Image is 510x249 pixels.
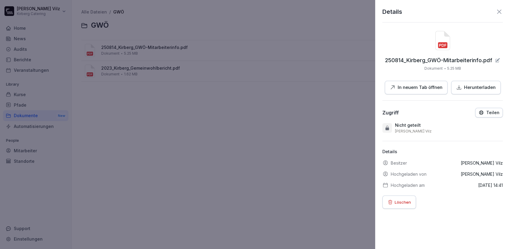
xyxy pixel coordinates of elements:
button: In neuem Tab öffnen [385,81,448,94]
p: 5.25 MB [447,66,461,71]
p: Dokument [424,66,443,71]
div: Zugriff [382,110,399,116]
p: In neuem Tab öffnen [398,84,442,91]
p: Besitzer [391,160,407,166]
p: Teilen [486,110,499,115]
p: Nicht geteilt [395,122,421,128]
p: Herunterladen [464,84,496,91]
p: Hochgeladen am [391,182,425,188]
p: Hochgeladen von [391,171,427,177]
p: [DATE] 14:41 [478,182,503,188]
p: 250814_Kirberg_GWÖ-Mitarbeiterinfo.pdf [385,57,492,63]
p: [PERSON_NAME] Vilz [461,171,503,177]
button: Teilen [475,108,503,117]
p: [PERSON_NAME] Vilz [395,129,432,134]
button: Löschen [382,196,416,209]
p: Details [382,7,402,16]
p: Details [382,148,503,155]
button: Herunterladen [451,81,501,94]
p: Löschen [395,199,411,205]
p: [PERSON_NAME] Vilz [461,160,503,166]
